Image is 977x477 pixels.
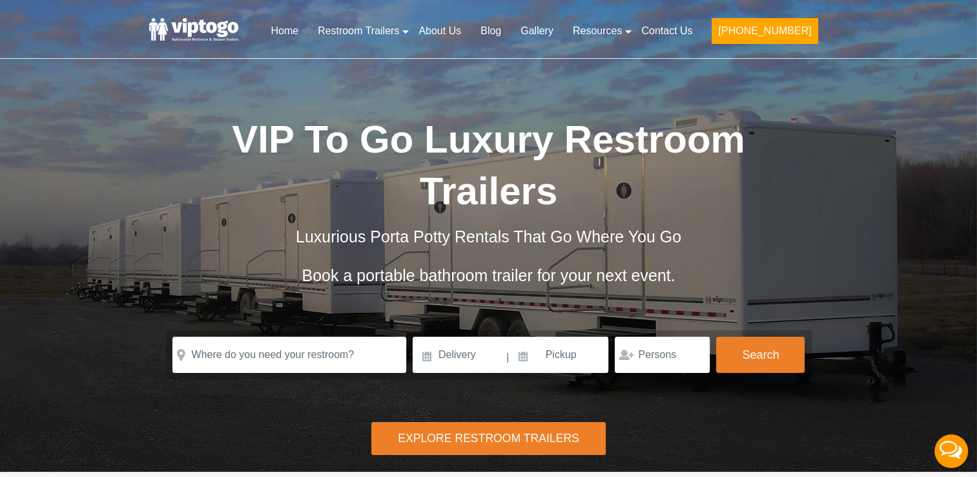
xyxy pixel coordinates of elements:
button: Live Chat [925,425,977,477]
a: Blog [471,17,511,45]
input: Where do you need your restroom? [172,337,406,373]
a: Resources [563,17,632,45]
a: [PHONE_NUMBER] [702,17,827,52]
span: Luxurious Porta Potty Rentals That Go Where You Go [296,228,681,246]
span: VIP To Go Luxury Restroom Trailers [232,118,745,213]
a: Contact Us [632,17,702,45]
span: Book a portable bathroom trailer for your next event. [302,266,675,284]
a: Restroom Trailers [308,17,409,45]
a: About Us [409,17,471,45]
input: Persons [615,337,710,373]
span: | [506,337,509,378]
input: Delivery [413,337,505,373]
button: [PHONE_NUMBER] [712,18,818,44]
input: Pickup [511,337,609,373]
a: Gallery [511,17,563,45]
div: Explore Restroom Trailers [371,422,606,455]
a: Home [261,17,308,45]
button: Search [716,337,805,373]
